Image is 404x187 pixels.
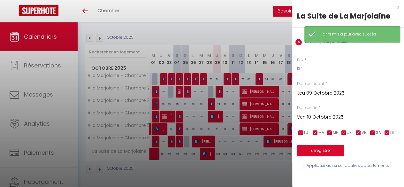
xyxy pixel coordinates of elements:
label: Prix [297,57,303,63]
label: Date de début [297,81,324,87]
span: SA [376,130,381,136]
span: ME [333,130,338,136]
label: Prix [302,39,311,46]
div: Tarifs mis à jour avec succès [321,31,393,37]
label: Date de fin [297,105,317,111]
span: LU [304,130,308,136]
button: Enregistrer [297,145,344,156]
span: VE [362,130,366,136]
span: MA [318,130,324,136]
span: JE [347,130,351,136]
div: x [292,3,399,11]
span: DI [390,130,394,136]
div: La Suite de La Marjolaine [297,11,399,21]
